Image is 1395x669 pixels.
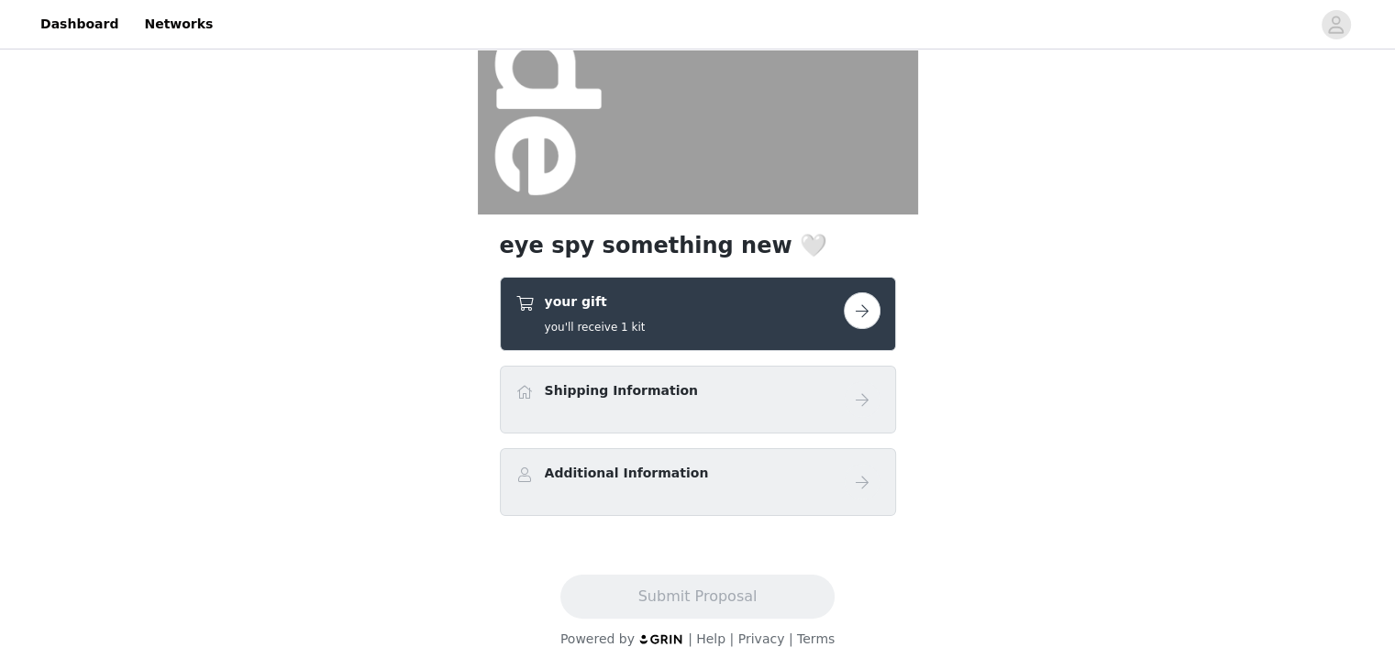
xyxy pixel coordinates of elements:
h1: eye spy something new 🤍 [500,229,896,262]
div: Shipping Information [500,366,896,433]
h5: you'll receive 1 kit [545,319,646,335]
span: Powered by [560,631,635,646]
h4: Shipping Information [545,381,698,400]
span: | [729,631,734,646]
a: Privacy [738,631,785,646]
span: | [789,631,793,646]
a: Networks [133,4,224,45]
div: your gift [500,277,896,351]
h4: your gift [545,292,646,312]
a: Dashboard [29,4,129,45]
img: logo [638,633,684,645]
a: Help [696,631,725,646]
h4: Additional Information [545,464,709,483]
div: Additional Information [500,448,896,516]
button: Submit Proposal [560,575,835,619]
span: | [688,631,692,646]
a: Terms [797,631,835,646]
div: avatar [1327,10,1345,39]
